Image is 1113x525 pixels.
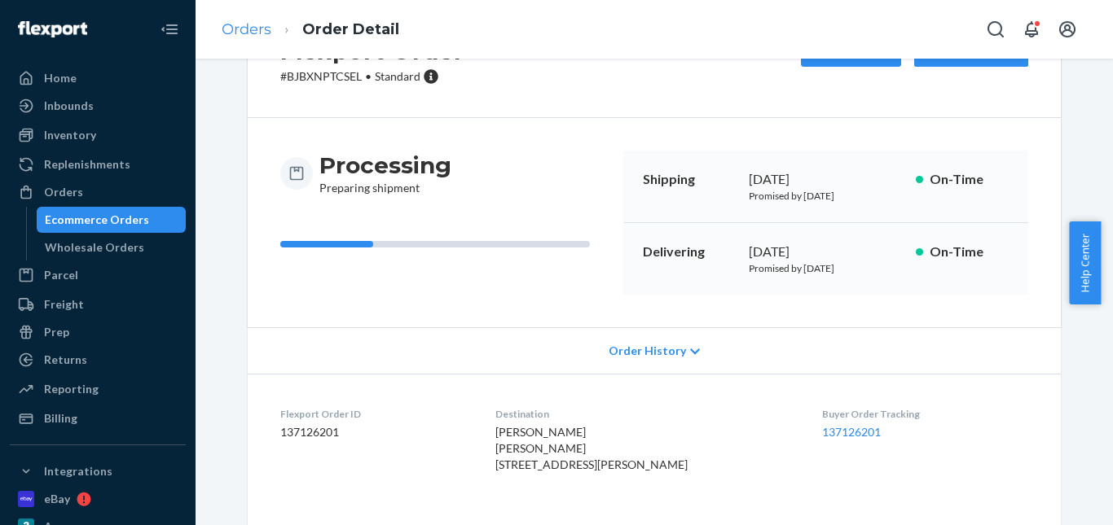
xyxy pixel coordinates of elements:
a: Wholesale Orders [37,234,187,260]
p: On-Time [930,243,1009,261]
button: Open account menu [1051,13,1084,46]
ol: breadcrumbs [209,6,412,54]
span: [PERSON_NAME] [PERSON_NAME] [STREET_ADDRESS][PERSON_NAME] [495,425,688,471]
a: Orders [10,179,186,205]
a: Order Detail [302,20,399,38]
span: • [365,69,372,83]
p: # BJBXNPTCSEL [280,68,464,85]
div: Inventory [44,127,96,143]
dd: 137126201 [280,424,469,440]
p: Promised by [DATE] [749,189,903,203]
div: Reporting [44,381,99,397]
div: eBay [44,491,70,507]
div: Freight [44,296,84,313]
p: On-Time [930,170,1009,189]
div: Orders [44,184,83,200]
div: Replenishments [44,156,130,173]
div: [DATE] [749,243,903,261]
div: Returns [44,352,87,368]
a: Billing [10,405,186,431]
a: Parcel [10,262,186,288]
div: Billing [44,410,77,427]
button: Integrations [10,458,186,484]
div: Wholesale Orders [45,239,144,256]
a: Orders [222,20,271,38]
button: Open notifications [1015,13,1048,46]
button: Close Navigation [153,13,186,46]
div: [DATE] [749,170,903,189]
div: Preparing shipment [319,151,451,196]
h3: Processing [319,151,451,180]
div: Parcel [44,267,78,283]
a: eBay [10,486,186,512]
a: Prep [10,319,186,345]
a: 137126201 [822,425,881,439]
dt: Destination [495,407,796,421]
button: Open Search Box [979,13,1012,46]
div: Prep [44,324,69,340]
div: Ecommerce Orders [45,212,149,228]
a: Home [10,65,186,91]
a: Ecommerce Orders [37,207,187,233]
a: Freight [10,291,186,317]
p: Promised by [DATE] [749,261,903,275]
p: Delivering [643,243,736,261]
span: Standard [375,69,420,83]
a: Reporting [10,376,186,402]
button: Help Center [1069,221,1101,304]
p: Shipping [643,170,736,189]
div: Home [44,70,77,86]
a: Replenishments [10,151,186,177]
dt: Buyer Order Tracking [822,407,1028,421]
img: Flexport logo [18,21,87,37]
a: Inventory [10,122,186,148]
div: Inbounds [44,98,94,114]
a: Inbounds [10,93,186,119]
div: Integrations [44,463,112,479]
span: Order History [609,343,686,359]
a: Returns [10,347,186,373]
dt: Flexport Order ID [280,407,469,421]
